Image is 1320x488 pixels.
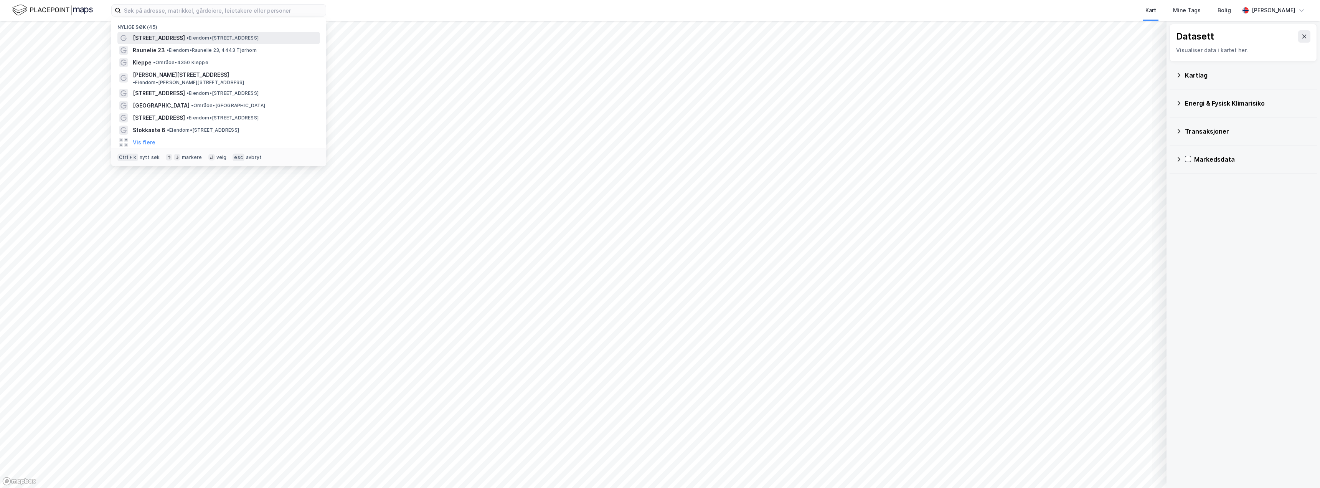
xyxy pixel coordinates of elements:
[167,127,239,133] span: Eiendom • [STREET_ADDRESS]
[133,138,155,147] button: Vis flere
[2,477,36,486] a: Mapbox homepage
[246,154,262,160] div: avbryt
[121,5,326,16] input: Søk på adresse, matrikkel, gårdeiere, leietakere eller personer
[167,47,257,53] span: Eiendom • Raunelie 23, 4443 Tjørhom
[1173,6,1201,15] div: Mine Tags
[1185,99,1311,108] div: Energi & Fysisk Klimarisiko
[1252,6,1295,15] div: [PERSON_NAME]
[133,126,165,135] span: Stokkastø 6
[133,79,135,85] span: •
[133,70,229,79] span: [PERSON_NAME][STREET_ADDRESS]
[133,101,190,110] span: [GEOGRAPHIC_DATA]
[133,113,185,122] span: [STREET_ADDRESS]
[191,103,265,109] span: Område • [GEOGRAPHIC_DATA]
[133,58,152,67] span: Kleppe
[1185,71,1311,80] div: Kartlag
[167,127,169,133] span: •
[186,35,189,41] span: •
[186,35,259,41] span: Eiendom • [STREET_ADDRESS]
[186,90,259,96] span: Eiendom • [STREET_ADDRESS]
[182,154,202,160] div: markere
[186,115,189,121] span: •
[191,103,193,108] span: •
[1176,30,1214,43] div: Datasett
[186,115,259,121] span: Eiendom • [STREET_ADDRESS]
[133,46,165,55] span: Raunelie 23
[133,89,185,98] span: [STREET_ADDRESS]
[186,90,189,96] span: •
[153,60,155,65] span: •
[111,18,326,32] div: Nylige søk (45)
[1282,451,1320,488] div: Kontrollprogram for chat
[233,154,244,161] div: esc
[153,60,208,66] span: Område • 4350 Kleppe
[1145,6,1156,15] div: Kart
[140,154,160,160] div: nytt søk
[1282,451,1320,488] iframe: Chat Widget
[133,33,185,43] span: [STREET_ADDRESS]
[117,154,138,161] div: Ctrl + k
[1194,155,1311,164] div: Markedsdata
[133,79,244,86] span: Eiendom • [PERSON_NAME][STREET_ADDRESS]
[12,3,93,17] img: logo.f888ab2527a4732fd821a326f86c7f29.svg
[1218,6,1231,15] div: Bolig
[167,47,169,53] span: •
[1185,127,1311,136] div: Transaksjoner
[216,154,227,160] div: velg
[1176,46,1310,55] div: Visualiser data i kartet her.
